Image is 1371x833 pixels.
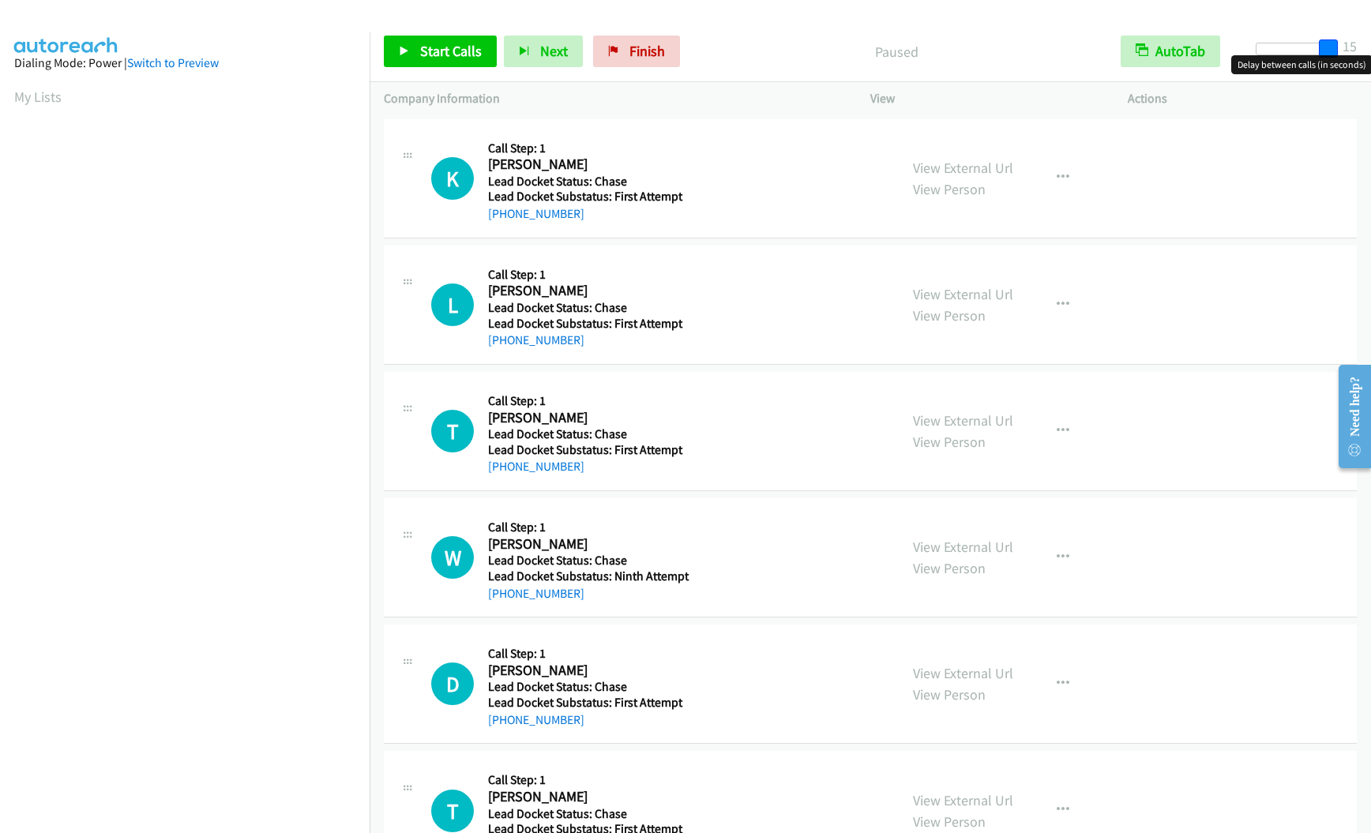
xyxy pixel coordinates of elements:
[488,568,698,584] h5: Lead Docket Substatus: Ninth Attempt
[420,42,482,60] span: Start Calls
[488,141,698,156] h5: Call Step: 1
[431,536,474,579] h1: W
[384,36,497,67] a: Start Calls
[913,559,986,577] a: View Person
[488,426,698,442] h5: Lead Docket Status: Chase
[488,646,698,662] h5: Call Step: 1
[913,159,1013,177] a: View External Url
[431,410,474,452] div: The call is yet to be attempted
[488,806,698,822] h5: Lead Docket Status: Chase
[488,267,698,283] h5: Call Step: 1
[488,282,698,300] h2: [PERSON_NAME]
[431,662,474,705] div: The call is yet to be attempted
[913,664,1013,682] a: View External Url
[14,54,355,73] div: Dialing Mode: Power |
[1325,354,1371,479] iframe: Resource Center
[870,89,1099,108] p: View
[913,791,1013,809] a: View External Url
[384,89,842,108] p: Company Information
[488,332,584,347] a: [PHONE_NUMBER]
[913,685,986,704] a: View Person
[431,410,474,452] h1: T
[540,42,568,60] span: Next
[431,157,474,200] h1: K
[488,409,698,427] h2: [PERSON_NAME]
[488,174,698,189] h5: Lead Docket Status: Chase
[488,679,698,695] h5: Lead Docket Status: Chase
[488,695,698,711] h5: Lead Docket Substatus: First Attempt
[1121,36,1220,67] button: AutoTab
[431,283,474,326] h1: L
[431,790,474,832] h1: T
[488,442,698,458] h5: Lead Docket Substatus: First Attempt
[1128,89,1357,108] p: Actions
[488,189,698,204] h5: Lead Docket Substatus: First Attempt
[488,206,584,221] a: [PHONE_NUMBER]
[488,712,584,727] a: [PHONE_NUMBER]
[488,316,698,332] h5: Lead Docket Substatus: First Attempt
[593,36,680,67] a: Finish
[488,459,584,474] a: [PHONE_NUMBER]
[488,662,698,680] h2: [PERSON_NAME]
[913,411,1013,430] a: View External Url
[913,285,1013,303] a: View External Url
[504,36,583,67] button: Next
[913,538,1013,556] a: View External Url
[913,812,986,831] a: View Person
[913,180,986,198] a: View Person
[488,586,584,601] a: [PHONE_NUMBER]
[431,157,474,200] div: The call is yet to be attempted
[488,393,698,409] h5: Call Step: 1
[488,535,698,553] h2: [PERSON_NAME]
[431,662,474,705] h1: D
[431,283,474,326] div: The call is yet to be attempted
[913,306,986,325] a: View Person
[913,433,986,451] a: View Person
[488,520,698,535] h5: Call Step: 1
[629,42,665,60] span: Finish
[488,156,698,174] h2: [PERSON_NAME]
[1343,36,1357,57] div: 15
[14,88,62,106] a: My Lists
[488,553,698,568] h5: Lead Docket Status: Chase
[701,41,1092,62] p: Paused
[488,300,698,316] h5: Lead Docket Status: Chase
[431,536,474,579] div: The call is yet to be attempted
[431,790,474,832] div: The call is yet to be attempted
[127,55,219,70] a: Switch to Preview
[488,772,698,788] h5: Call Step: 1
[488,788,698,806] h2: [PERSON_NAME]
